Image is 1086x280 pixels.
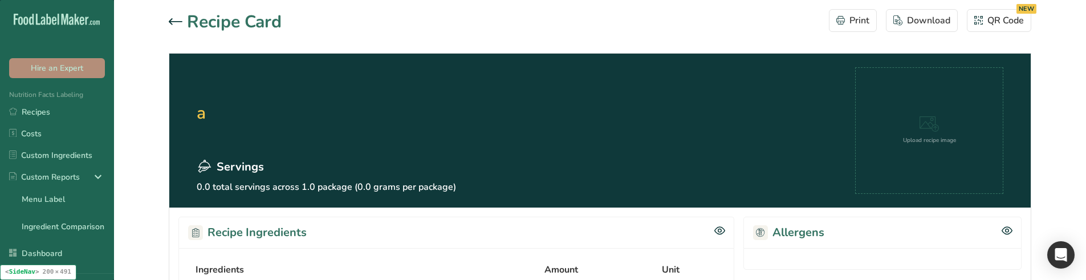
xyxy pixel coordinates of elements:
div: QR Code [974,14,1024,27]
span: Unit [662,263,680,277]
div: NEW [1016,4,1036,14]
div: Open Intercom Messenger [1047,241,1075,269]
h2: Allergens [753,224,824,241]
span: Ingredients [196,263,244,277]
button: Hire an Expert [9,58,105,78]
h1: Recipe Card [187,9,282,35]
span: Amount [544,263,578,277]
button: QR Code NEW [967,9,1031,32]
div: Print [836,14,869,27]
div: Upload recipe image [903,136,956,145]
span: Servings [217,159,264,176]
button: Download [886,9,958,32]
button: Print [829,9,877,32]
div: Custom Reports [9,171,80,183]
div: Download [893,14,950,27]
h2: a [197,67,456,159]
h2: Recipe Ingredients [188,224,307,241]
p: 0.0 total servings across 1.0 package (0.0 grams per package) [197,180,456,194]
